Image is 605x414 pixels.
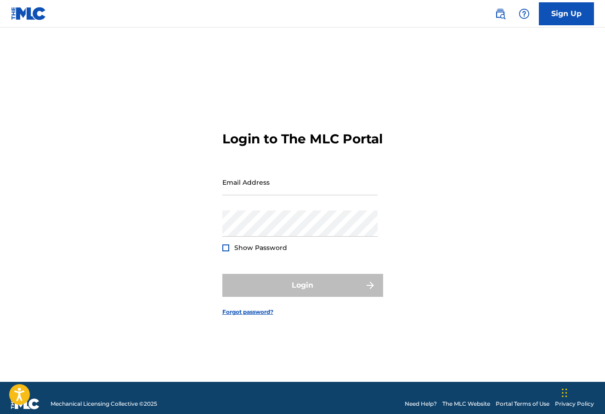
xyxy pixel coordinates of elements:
span: Mechanical Licensing Collective © 2025 [51,400,157,408]
img: help [519,8,530,19]
a: The MLC Website [442,400,490,408]
img: MLC Logo [11,7,46,20]
h3: Login to The MLC Portal [222,131,383,147]
a: Sign Up [539,2,594,25]
div: Drag [562,379,567,407]
a: Privacy Policy [555,400,594,408]
img: logo [11,398,40,409]
a: Need Help? [405,400,437,408]
a: Forgot password? [222,308,273,316]
a: Public Search [491,5,509,23]
div: Help [515,5,533,23]
span: Show Password [234,244,287,252]
img: search [495,8,506,19]
iframe: Chat Widget [559,370,605,414]
a: Portal Terms of Use [496,400,549,408]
